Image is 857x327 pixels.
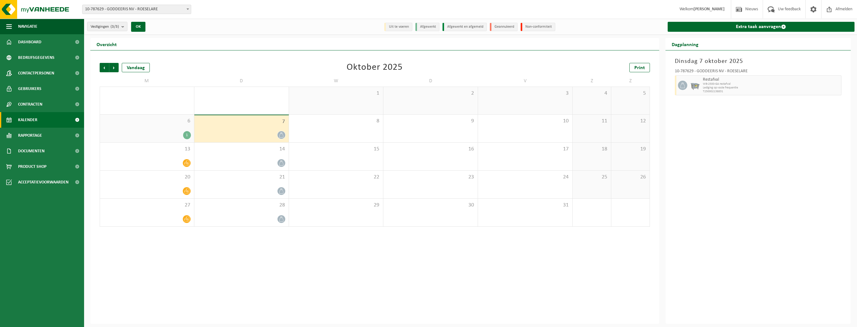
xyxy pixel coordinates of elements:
[183,131,191,139] div: 1
[386,118,475,125] span: 9
[573,75,611,87] td: Z
[481,90,569,97] span: 3
[481,118,569,125] span: 10
[82,5,191,14] span: 10-787629 - GODDEERIS NV - ROESELARE
[292,90,380,97] span: 1
[490,23,518,31] li: Geannuleerd
[18,112,37,128] span: Kalender
[415,23,439,31] li: Afgewerkt
[614,174,646,181] span: 26
[122,63,150,72] div: Vandaag
[103,118,191,125] span: 6
[386,146,475,153] span: 16
[292,146,380,153] span: 15
[18,81,41,97] span: Gebruikers
[629,63,650,72] a: Print
[100,63,109,72] span: Vorige
[386,202,475,209] span: 30
[614,90,646,97] span: 5
[614,118,646,125] span: 12
[103,202,191,209] span: 27
[18,159,46,174] span: Product Shop
[292,118,380,125] span: 8
[194,75,289,87] td: D
[18,97,42,112] span: Contracten
[665,38,705,50] h2: Dagplanning
[481,202,569,209] span: 31
[481,174,569,181] span: 24
[18,65,54,81] span: Contactpersonen
[481,146,569,153] span: 17
[87,22,127,31] button: Vestigingen(3/3)
[292,202,380,209] span: 29
[675,57,842,66] h3: Dinsdag 7 oktober 2025
[18,174,69,190] span: Acceptatievoorwaarden
[576,118,608,125] span: 11
[386,90,475,97] span: 2
[675,69,842,75] div: 10-787629 - GODDEERIS NV - ROESELARE
[576,90,608,97] span: 4
[292,174,380,181] span: 22
[703,82,840,86] span: WB-2500-GA restafval
[103,174,191,181] span: 20
[634,65,645,70] span: Print
[3,313,104,327] iframe: chat widget
[347,63,403,72] div: Oktober 2025
[386,174,475,181] span: 23
[614,146,646,153] span: 19
[690,81,700,90] img: WB-2500-GAL-GY-01
[197,146,286,153] span: 14
[478,75,573,87] td: V
[131,22,145,32] button: OK
[703,77,840,82] span: Restafval
[383,75,478,87] td: D
[18,19,37,34] span: Navigatie
[443,23,487,31] li: Afgewerkt en afgemeld
[576,174,608,181] span: 25
[103,146,191,153] span: 13
[703,86,840,90] span: Lediging op vaste frequentie
[197,118,286,125] span: 7
[90,38,123,50] h2: Overzicht
[18,128,42,143] span: Rapportage
[18,34,41,50] span: Dashboard
[521,23,555,31] li: Non-conformiteit
[611,75,650,87] td: Z
[91,22,119,31] span: Vestigingen
[18,50,54,65] span: Bedrijfsgegevens
[576,146,608,153] span: 18
[111,25,119,29] count: (3/3)
[197,174,286,181] span: 21
[197,202,286,209] span: 28
[289,75,384,87] td: W
[109,63,119,72] span: Volgende
[703,90,840,93] span: T250002138831
[384,23,412,31] li: Uit te voeren
[18,143,45,159] span: Documenten
[694,7,725,12] strong: [PERSON_NAME]
[100,75,194,87] td: M
[668,22,855,32] a: Extra taak aanvragen
[83,5,191,14] span: 10-787629 - GODDEERIS NV - ROESELARE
